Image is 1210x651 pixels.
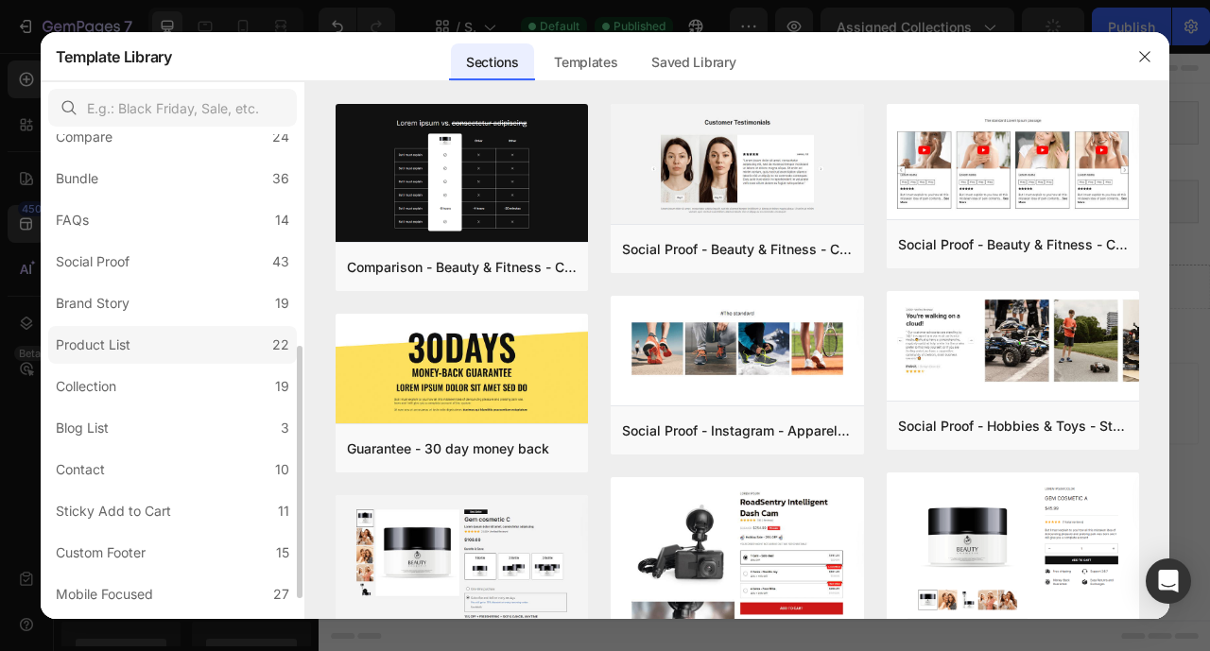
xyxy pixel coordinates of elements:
img: c19.png [336,104,589,246]
div: Collection [56,375,116,398]
span: from URL or image [510,450,611,467]
input: E.g.: Black Friday, Sale, etc. [48,89,297,127]
div: Mobile Focused [56,583,153,606]
div: Social Proof [56,250,130,273]
div: Sections [451,43,533,81]
div: 19 [275,375,289,398]
div: 11 [278,500,289,523]
div: Drop element here [528,290,629,305]
img: sp8.png [887,104,1140,223]
div: 27 [273,583,289,606]
div: 14 [275,209,289,231]
div: Generate layout [512,426,612,446]
span: Collection banner [535,77,630,100]
div: Social Proof - Beauty & Fitness - Cosmetic - Style 8 [898,233,1129,256]
div: Saved Library [636,43,751,81]
div: FAQs [56,209,89,231]
div: Social Proof - Hobbies & Toys - Style 13 [898,415,1129,437]
div: Add blank section [650,426,766,446]
div: Custom Footer [56,541,146,564]
img: sp30.png [611,296,864,389]
div: Guarantee - 30 day money back [347,437,549,460]
div: Open Intercom Messenger [1146,558,1191,604]
div: Social Proof - Instagram - Apparel - Shoes - Style 30 [622,420,853,442]
h2: Template Library [56,32,172,81]
div: Brand Story [56,292,130,315]
div: Product List [56,334,130,356]
div: Comparison - Beauty & Fitness - Cosmetic - Ingredients - Style 19 [347,256,578,279]
img: sp13.png [887,291,1140,390]
div: Choose templates [364,426,478,446]
div: Bundle [56,167,98,190]
span: Add section [523,384,613,403]
span: Product grid [549,178,615,200]
div: Sticky Add to Cart [56,500,171,523]
img: sp16.png [611,104,864,228]
div: 22 [272,334,289,356]
div: 24 [272,126,289,148]
div: 15 [276,541,289,564]
div: 10 [275,458,289,481]
div: Templates [539,43,632,81]
span: inspired by CRO experts [354,450,484,467]
div: Social Proof - Beauty & Fitness - Cosmetic - Style 16 [622,238,853,261]
img: g30.png [336,314,589,426]
div: Compare [56,126,112,148]
div: Blog List [56,417,109,439]
div: 43 [272,250,289,273]
div: 19 [275,292,289,315]
div: Contact [56,458,105,481]
div: 3 [281,417,289,439]
span: then drag & drop elements [636,450,777,467]
div: 36 [272,167,289,190]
